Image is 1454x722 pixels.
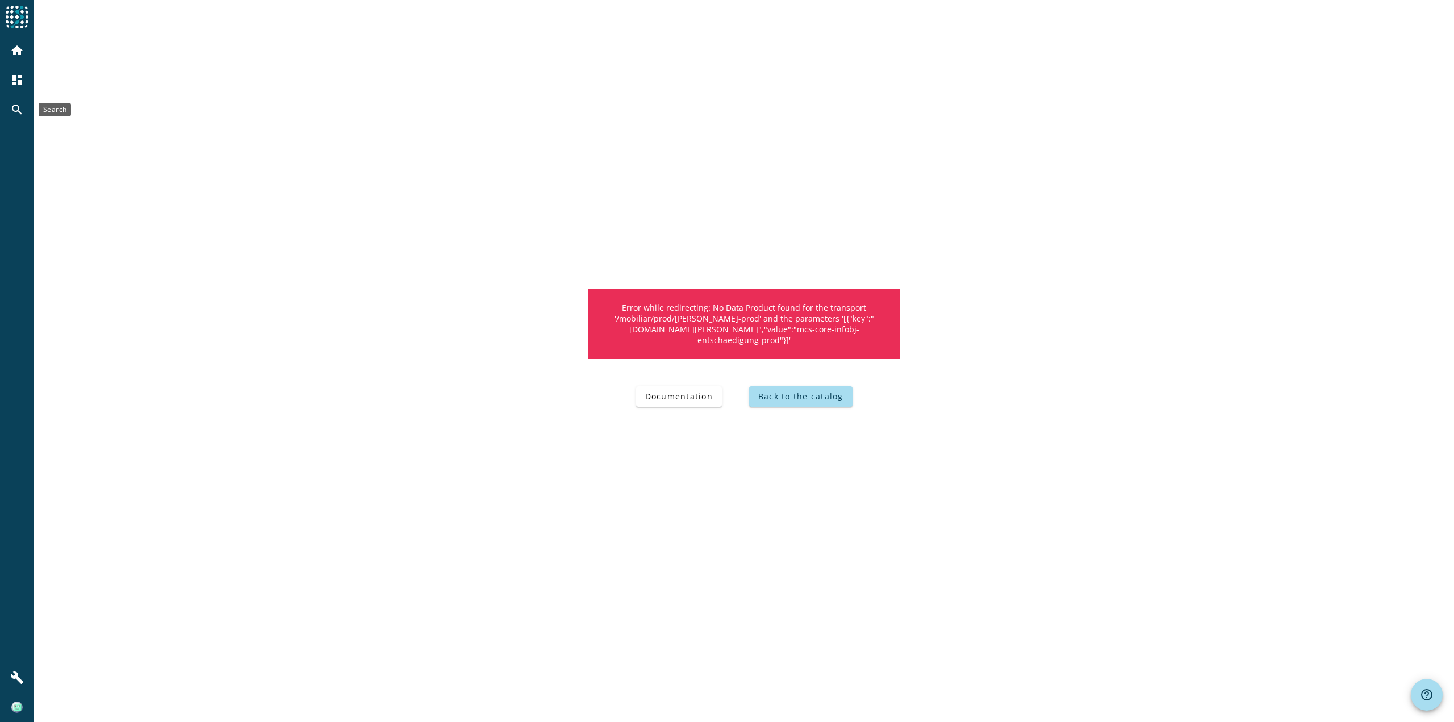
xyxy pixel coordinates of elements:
img: f616d5265df94c154b77b599cfc6dc8a [11,702,23,713]
mat-icon: help_outline [1420,688,1434,702]
mat-icon: search [10,103,24,116]
div: Error while redirecting: No Data Product found for the transport '/mobiliar/prod/[PERSON_NAME]-pr... [588,289,900,359]
mat-icon: build [10,671,24,685]
span: Back to the catalog [758,391,843,402]
mat-icon: dashboard [10,73,24,87]
div: Search [39,103,71,116]
a: Documentation [636,391,722,399]
button: Back to the catalog [749,386,853,407]
img: spoud-logo.svg [6,6,28,28]
button: Documentation [636,386,722,407]
mat-icon: home [10,44,24,57]
span: Documentation [645,391,713,402]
